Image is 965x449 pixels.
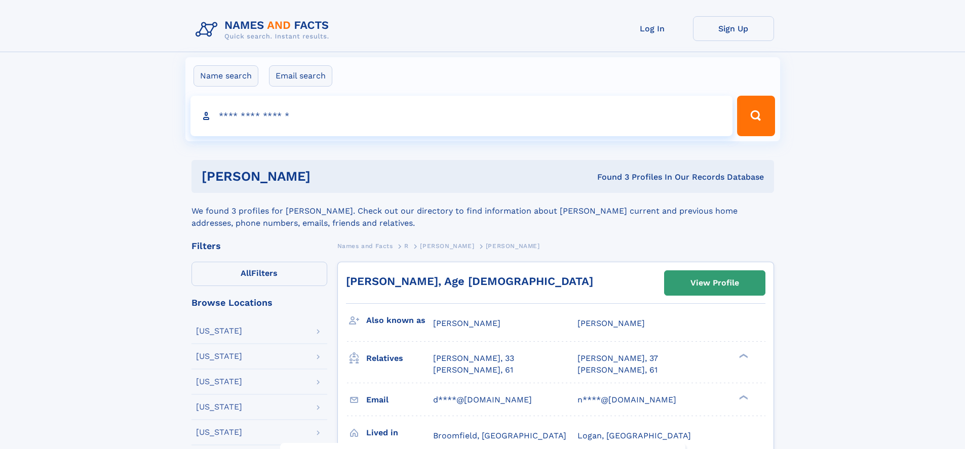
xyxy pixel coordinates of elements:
div: Filters [191,241,327,251]
h3: Also known as [366,312,433,329]
label: Email search [269,65,332,87]
a: [PERSON_NAME], 61 [433,364,513,376]
label: Filters [191,262,327,286]
button: Search Button [737,96,775,136]
h3: Email [366,391,433,409]
span: [PERSON_NAME] [433,318,500,328]
span: [PERSON_NAME] [486,242,540,250]
h3: Relatives [366,350,433,367]
div: [US_STATE] [196,428,242,436]
span: [PERSON_NAME] [577,318,645,328]
a: Sign Up [693,16,774,41]
a: [PERSON_NAME], 33 [433,353,514,364]
a: [PERSON_NAME] [420,239,474,252]
div: [US_STATE] [196,378,242,386]
span: Broomfield, [GEOGRAPHIC_DATA] [433,431,566,440]
a: [PERSON_NAME], 37 [577,353,658,364]
div: ❯ [737,353,749,359]
h3: Lived in [366,424,433,441]
div: Browse Locations [191,298,327,307]
div: [US_STATE] [196,352,242,360]
span: [PERSON_NAME] [420,242,474,250]
div: [US_STATE] [196,403,242,411]
span: R [404,242,409,250]
label: Name search [194,65,258,87]
img: Logo Names and Facts [191,16,337,44]
a: Log In [612,16,693,41]
a: Names and Facts [337,239,393,252]
span: Logan, [GEOGRAPHIC_DATA] [577,431,691,440]
a: View Profile [665,271,765,295]
div: View Profile [690,271,739,295]
div: ❯ [737,394,749,400]
div: We found 3 profiles for [PERSON_NAME]. Check out our directory to find information about [PERSON_... [191,193,774,229]
a: [PERSON_NAME], Age [DEMOGRAPHIC_DATA] [346,275,593,288]
div: Found 3 Profiles In Our Records Database [454,172,764,183]
h1: [PERSON_NAME] [202,170,454,183]
a: [PERSON_NAME], 61 [577,364,658,376]
div: [US_STATE] [196,327,242,335]
input: search input [190,96,733,136]
a: R [404,239,409,252]
span: All [241,268,251,278]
